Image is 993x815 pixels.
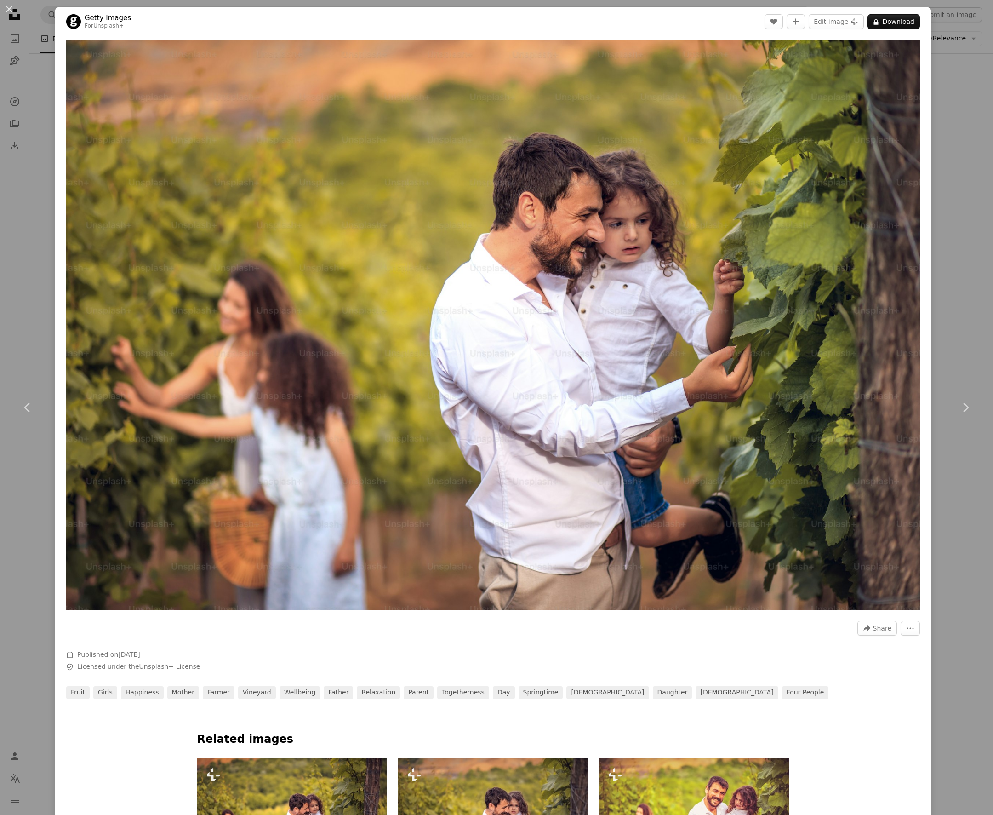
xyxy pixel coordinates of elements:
a: fruit [66,686,90,699]
a: four people [782,686,829,699]
a: girls [93,686,117,699]
div: For [85,23,131,30]
a: springtime [519,686,563,699]
a: mother [167,686,199,699]
img: Go to Getty Images's profile [66,14,81,29]
button: Like [765,14,783,29]
a: vineyard [238,686,276,699]
a: relaxation [357,686,400,699]
button: More Actions [901,621,920,636]
button: Add to Collection [787,14,805,29]
a: togetherness [437,686,489,699]
img: Family in the vineyard. Focus is on foreground. [66,40,920,610]
a: wellbeing [280,686,320,699]
button: Share this image [857,621,897,636]
span: Published on [77,651,140,658]
time: August 27, 2022 at 10:15:11 PM GMT-6 [118,651,140,658]
button: Edit image [809,14,864,29]
a: [DEMOGRAPHIC_DATA] [696,686,778,699]
a: parent [404,686,434,699]
button: Download [867,14,920,29]
a: Unsplash+ [93,23,124,29]
a: [DEMOGRAPHIC_DATA] [566,686,649,699]
span: Licensed under the [77,662,200,672]
a: Next [938,363,993,452]
button: Zoom in on this image [66,40,920,610]
a: Unsplash+ License [139,663,200,670]
a: Getty Images [85,13,131,23]
span: Share [873,621,891,635]
a: happiness [121,686,164,699]
a: farmer [203,686,234,699]
a: day [493,686,515,699]
a: father [324,686,353,699]
a: daughter [653,686,692,699]
h4: Related images [197,732,789,747]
